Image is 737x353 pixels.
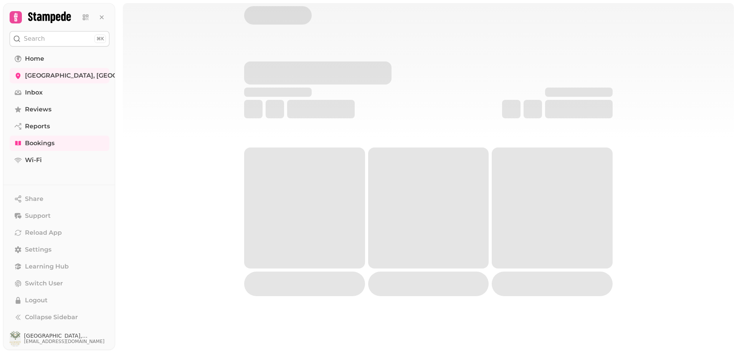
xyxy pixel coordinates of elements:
button: Logout [10,293,109,308]
span: Bookings [25,139,55,148]
button: Support [10,208,109,224]
span: Reviews [25,105,51,114]
a: Wi-Fi [10,152,109,168]
span: Logout [25,296,48,305]
button: Search⌘K [10,31,109,46]
span: Wi-Fi [25,156,42,165]
a: Bookings [10,136,109,151]
a: Inbox [10,85,109,100]
span: [EMAIL_ADDRESS][DOMAIN_NAME] [24,338,109,345]
p: Search [24,34,45,43]
button: Reload App [10,225,109,240]
a: [GEOGRAPHIC_DATA], [GEOGRAPHIC_DATA] [10,68,109,83]
span: [GEOGRAPHIC_DATA], [GEOGRAPHIC_DATA] [25,71,165,80]
a: Home [10,51,109,66]
span: Settings [25,245,51,254]
div: ⌘K [94,35,106,43]
span: Reload App [25,228,62,237]
span: Reports [25,122,50,131]
span: Inbox [25,88,43,97]
a: Settings [10,242,109,257]
button: User avatar[GEOGRAPHIC_DATA], [GEOGRAPHIC_DATA][EMAIL_ADDRESS][DOMAIN_NAME] [10,331,109,346]
a: Reviews [10,102,109,117]
img: User avatar [10,331,21,346]
span: Switch User [25,279,63,288]
span: Collapse Sidebar [25,313,78,322]
a: Learning Hub [10,259,109,274]
span: Support [25,211,51,220]
button: Collapse Sidebar [10,310,109,325]
span: Share [25,194,43,204]
button: Share [10,191,109,207]
span: Learning Hub [25,262,69,271]
button: Switch User [10,276,109,291]
a: Reports [10,119,109,134]
span: [GEOGRAPHIC_DATA], [GEOGRAPHIC_DATA] [24,333,109,338]
span: Home [25,54,44,63]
